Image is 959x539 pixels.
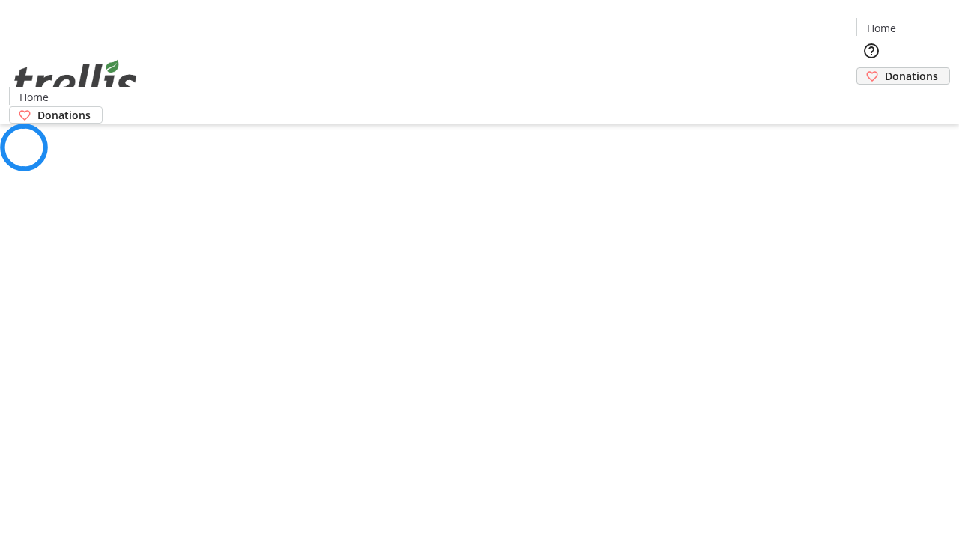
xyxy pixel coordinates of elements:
[10,89,58,105] a: Home
[37,107,91,123] span: Donations
[857,20,905,36] a: Home
[856,67,950,85] a: Donations
[867,20,896,36] span: Home
[19,89,49,105] span: Home
[9,43,142,118] img: Orient E2E Organization nSBodVTfVw's Logo
[856,85,886,115] button: Cart
[856,36,886,66] button: Help
[885,68,938,84] span: Donations
[9,106,103,124] a: Donations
